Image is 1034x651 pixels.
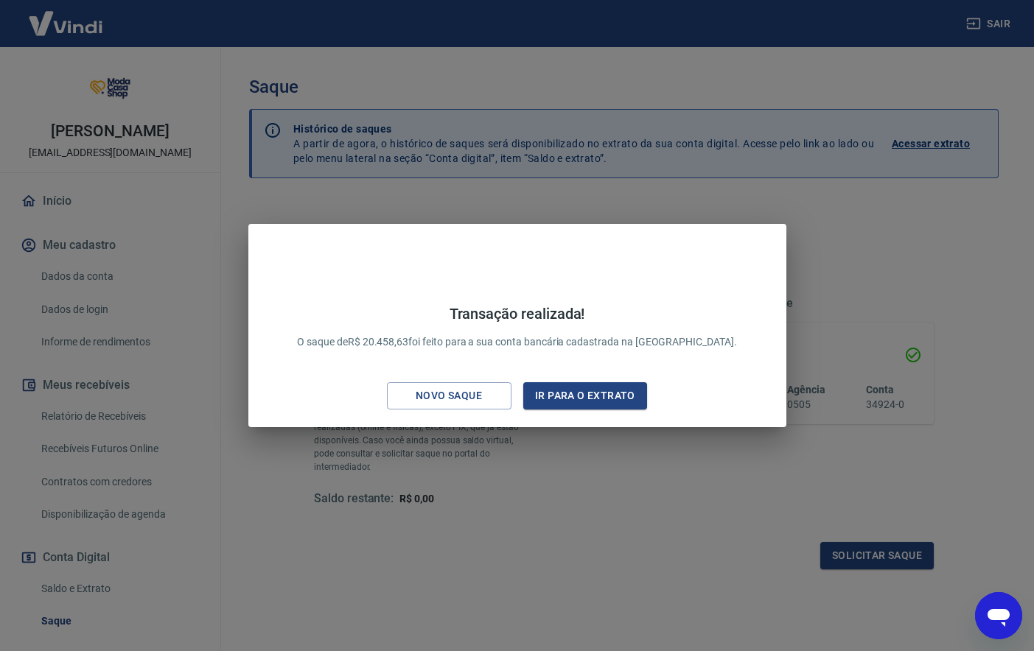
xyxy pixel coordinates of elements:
[975,592,1022,639] iframe: Botão para abrir a janela de mensagens
[523,382,648,409] button: Ir para o extrato
[297,305,737,323] h4: Transação realizada!
[387,382,511,409] button: Novo saque
[398,387,500,405] div: Novo saque
[297,305,737,350] p: O saque de R$ 20.458,63 foi feito para a sua conta bancária cadastrada na [GEOGRAPHIC_DATA].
